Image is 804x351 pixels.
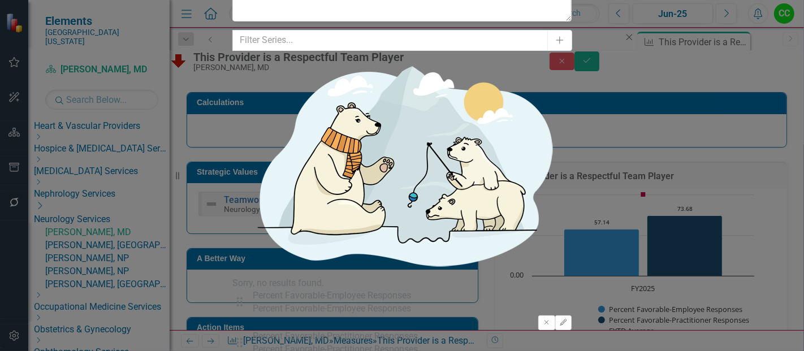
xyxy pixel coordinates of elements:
[253,289,412,302] div: Percent Favorable-Employee Responses
[253,302,412,315] div: Percent Favorable-Employee Responses
[232,30,548,51] input: Filter Series...
[253,330,418,343] div: Percent Favorable-Practitioner Responses
[232,51,572,277] img: No results found
[232,277,572,290] div: Sorry, no results found.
